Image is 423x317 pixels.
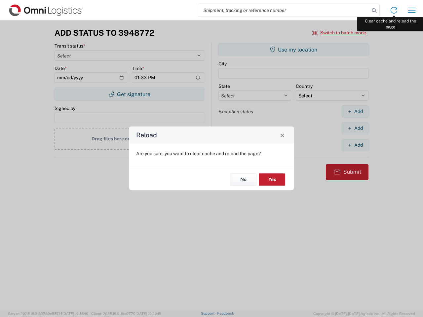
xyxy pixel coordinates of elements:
button: Close [278,130,287,140]
p: Are you sure, you want to clear cache and reload the page? [136,151,287,157]
button: Yes [259,173,285,186]
input: Shipment, tracking or reference number [198,4,369,17]
button: No [230,173,256,186]
h4: Reload [136,130,157,140]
